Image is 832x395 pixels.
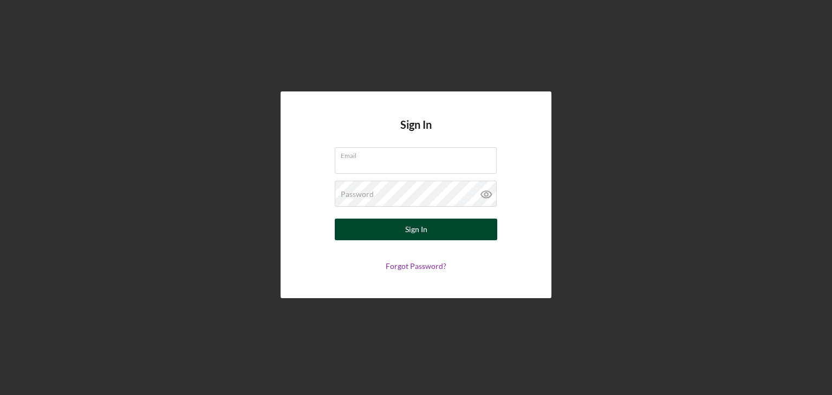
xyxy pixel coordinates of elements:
[341,190,374,199] label: Password
[405,219,427,240] div: Sign In
[341,148,497,160] label: Email
[386,261,446,271] a: Forgot Password?
[335,219,497,240] button: Sign In
[400,119,432,147] h4: Sign In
